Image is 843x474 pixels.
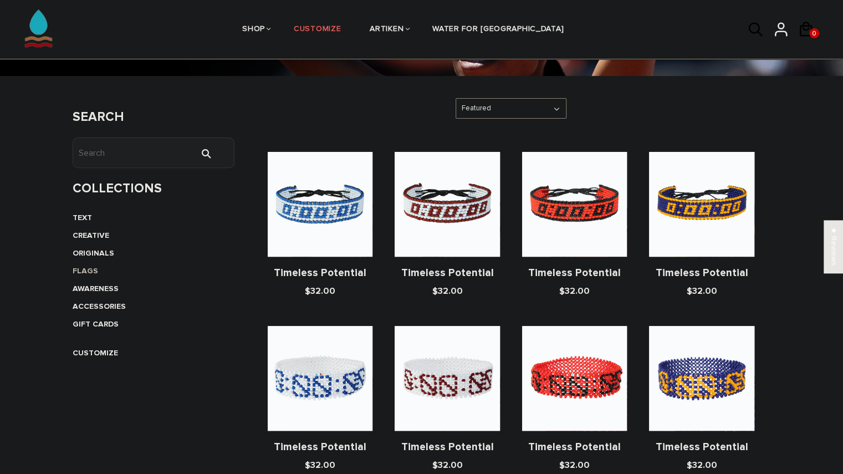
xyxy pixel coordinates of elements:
a: CUSTOMIZE [294,1,341,59]
a: FLAGS [73,266,98,276]
a: AWARENESS [73,284,119,293]
a: Timeless Potential [528,441,621,453]
span: $32.00 [432,460,463,471]
a: TEXT [73,213,92,222]
a: CREATIVE [73,231,109,240]
h3: Search [73,109,235,125]
input: Search [195,149,217,159]
span: $32.00 [686,460,717,471]
span: $32.00 [305,460,335,471]
span: $32.00 [559,460,590,471]
a: ARTIKEN [370,1,403,59]
a: Timeless Potential [401,267,494,279]
a: CUSTOMIZE [73,348,118,358]
span: $32.00 [686,286,717,297]
input: Search [73,137,235,168]
span: $32.00 [432,286,463,297]
a: ORIGINALS [73,248,114,258]
span: $32.00 [305,286,335,297]
a: Timeless Potential [274,267,366,279]
a: GIFT CARDS [73,319,119,329]
a: Timeless Potential [655,441,748,453]
h3: Collections [73,181,235,197]
a: Timeless Potential [528,267,621,279]
span: $32.00 [559,286,590,297]
a: Timeless Potential [274,441,366,453]
a: Timeless Potential [655,267,748,279]
a: Timeless Potential [401,441,494,453]
div: Click to open Judge.me floating reviews tab [824,220,843,273]
a: 0 [809,28,819,38]
a: ACCESSORIES [73,302,126,311]
a: WATER FOR [GEOGRAPHIC_DATA] [432,1,564,59]
span: 0 [809,27,819,40]
a: SHOP [242,1,265,59]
